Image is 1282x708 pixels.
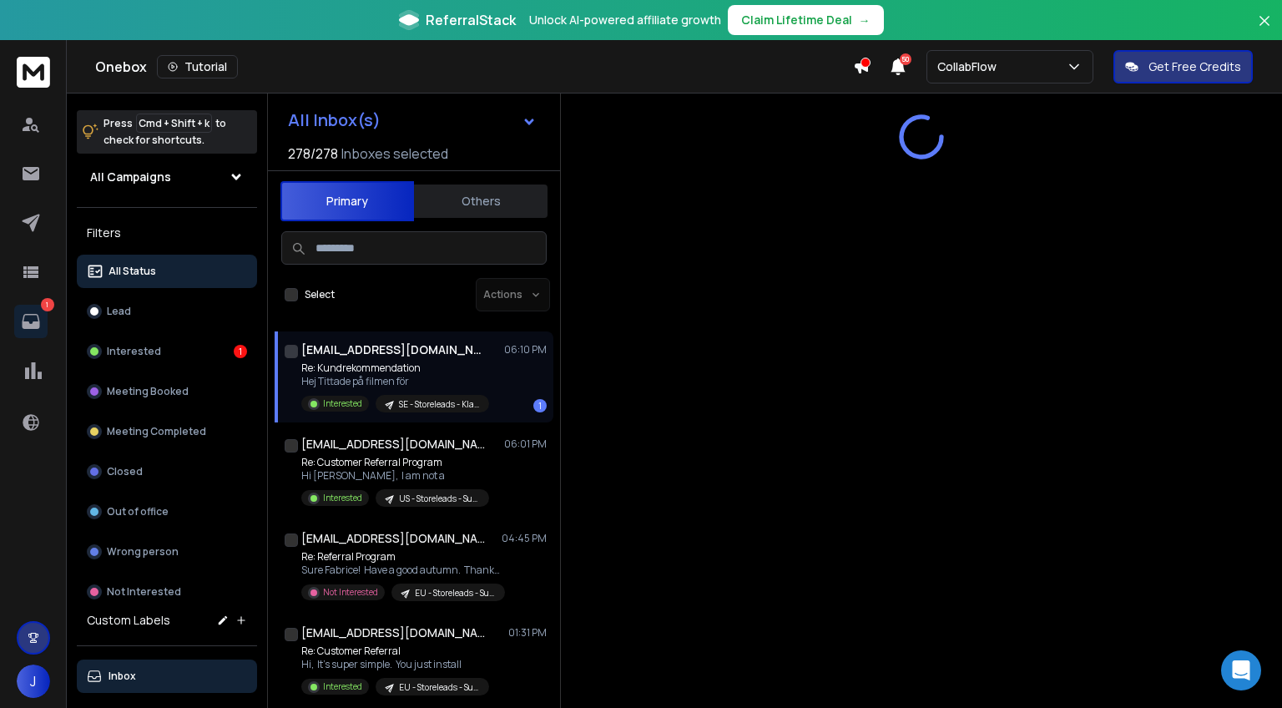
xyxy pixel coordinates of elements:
div: 1 [234,345,247,358]
button: Inbox [77,660,257,693]
p: CollabFlow [937,58,1003,75]
button: Wrong person [77,535,257,569]
p: Sure Fabrice! Have a good autumn. Thanks, [PERSON_NAME] [301,564,502,577]
p: Wrong person [107,545,179,559]
span: → [859,12,871,28]
span: Cmd + Shift + k [136,114,212,133]
button: Get Free Credits [1113,50,1253,83]
h1: All Campaigns [90,169,171,185]
button: Closed [77,455,257,488]
button: Tutorial [157,55,238,78]
p: Hi [PERSON_NAME], I am not a [301,469,489,483]
p: Meeting Booked [107,385,189,398]
p: 1 [41,298,54,311]
p: Not Interested [107,585,181,599]
button: Primary [280,181,414,221]
p: Interested [107,345,161,358]
p: SE - Storeleads - Klaviyo - Support emails [399,398,479,411]
p: US - Storeleads - Support emails - CollabCenter [399,493,479,505]
button: J [17,665,50,698]
p: Re: Customer Referral [301,645,489,658]
p: Unlock AI-powered affiliate growth [529,12,721,28]
h1: All Inbox(s) [288,112,381,129]
p: Interested [323,492,362,504]
p: Meeting Completed [107,425,206,438]
h1: [EMAIL_ADDRESS][DOMAIN_NAME] [301,341,485,358]
p: Re: Referral Program [301,550,502,564]
button: Out of office [77,495,257,528]
p: Out of office [107,505,169,518]
p: EU - Storeleads - Support emails - CollabCenter [415,587,495,599]
button: All Inbox(s) [275,104,550,137]
p: Inbox [109,670,136,683]
label: Select [305,288,335,301]
button: All Campaigns [77,160,257,194]
p: All Status [109,265,156,278]
h1: [EMAIL_ADDRESS][DOMAIN_NAME] [301,530,485,547]
p: Not Interested [323,586,378,599]
h3: Inboxes selected [341,144,448,164]
div: Onebox [95,55,853,78]
h3: Custom Labels [87,612,170,629]
button: Interested1 [77,335,257,368]
button: Others [414,183,548,220]
h1: [EMAIL_ADDRESS][DOMAIN_NAME] [301,436,485,453]
p: Interested [323,397,362,410]
p: Lead [107,305,131,318]
button: Meeting Completed [77,415,257,448]
h1: [EMAIL_ADDRESS][DOMAIN_NAME] [301,625,485,641]
p: Get Free Credits [1148,58,1241,75]
p: EU - Storeleads - Support emails - CollabCenter [399,681,479,694]
p: Re: Kundrekommendation [301,362,489,375]
span: 50 [900,53,911,65]
p: 06:10 PM [504,343,547,357]
span: 278 / 278 [288,144,338,164]
p: Press to check for shortcuts. [103,115,226,149]
a: 1 [14,305,48,338]
button: Meeting Booked [77,375,257,408]
p: Hej Tittade på filmen för [301,375,489,388]
div: 1 [533,399,547,412]
span: ReferralStack [426,10,516,30]
p: 01:31 PM [508,626,547,640]
button: All Status [77,255,257,288]
p: Re: Customer Referral Program [301,456,489,469]
button: Lead [77,295,257,328]
p: Interested [323,680,362,693]
p: 06:01 PM [504,437,547,451]
p: Closed [107,465,143,478]
p: 04:45 PM [502,532,547,545]
p: Hi, It’s super simple. You just install [301,658,489,671]
button: Close banner [1254,10,1275,50]
h3: Filters [77,221,257,245]
button: Claim Lifetime Deal→ [728,5,884,35]
div: Open Intercom Messenger [1221,650,1261,690]
button: Not Interested [77,575,257,609]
